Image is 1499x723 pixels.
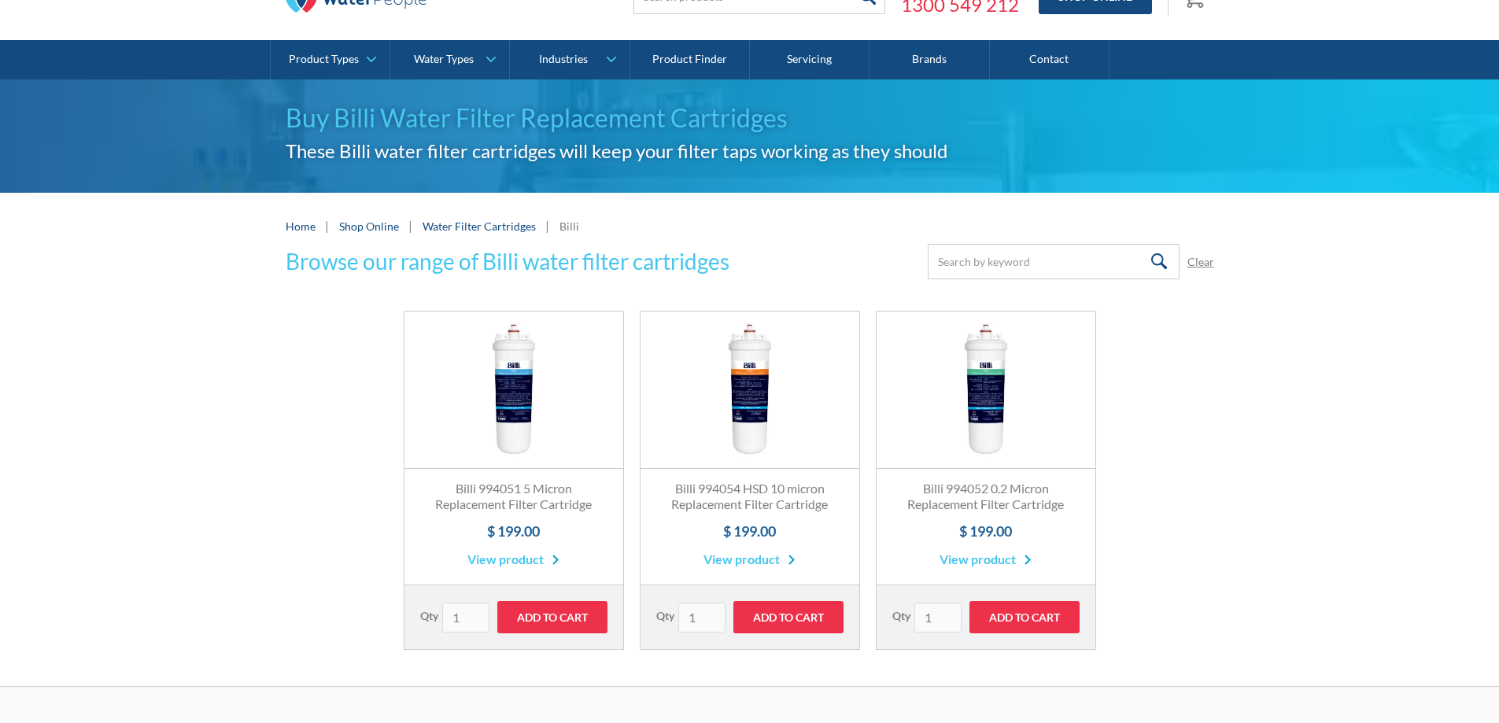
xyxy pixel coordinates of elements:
[286,218,316,234] a: Home
[750,40,869,79] a: Servicing
[1187,253,1214,270] a: Clear
[544,216,552,235] div: |
[420,481,607,514] h3: Billi 994051 5 Micron Replacement Filter Cartridge
[630,40,750,79] a: Product Finder
[286,99,1214,137] h1: Buy Billi Water Filter Replacement Cartridges
[323,216,331,235] div: |
[420,607,438,624] label: Qty
[969,601,1080,633] input: Add to Cart
[510,40,629,79] a: Industries
[271,40,390,79] a: Product Types
[497,601,607,633] input: Add to Cart
[420,521,607,542] h4: $ 199.00
[559,218,579,234] div: Billi
[892,521,1080,542] h4: $ 199.00
[390,40,509,79] a: Water Types
[940,550,1032,569] a: View product
[703,550,796,569] a: View product
[928,244,1180,279] input: Search by keyword
[733,601,844,633] input: Add to Cart
[339,218,399,234] a: Shop Online
[414,53,474,66] div: Water Types
[892,607,910,624] label: Qty
[286,650,1214,662] div: List
[656,521,844,542] h4: $ 199.00
[656,481,844,514] h3: Billi 994054 HSD 10 micron Replacement Filter Cartridge
[286,137,1214,165] h2: These Billi water filter cartridges will keep your filter taps working as they should
[869,40,989,79] a: Brands
[928,244,1214,279] form: Email Form
[539,53,588,66] div: Industries
[289,53,359,66] div: Product Types
[892,481,1080,514] h3: Billi 994052 0.2 Micron Replacement Filter Cartridge
[990,40,1109,79] a: Contact
[407,216,415,235] div: |
[467,550,559,569] a: View product
[423,219,536,233] a: Water Filter Cartridges
[656,607,674,624] label: Qty
[286,245,729,278] h3: Browse our range of Billi water filter cartridges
